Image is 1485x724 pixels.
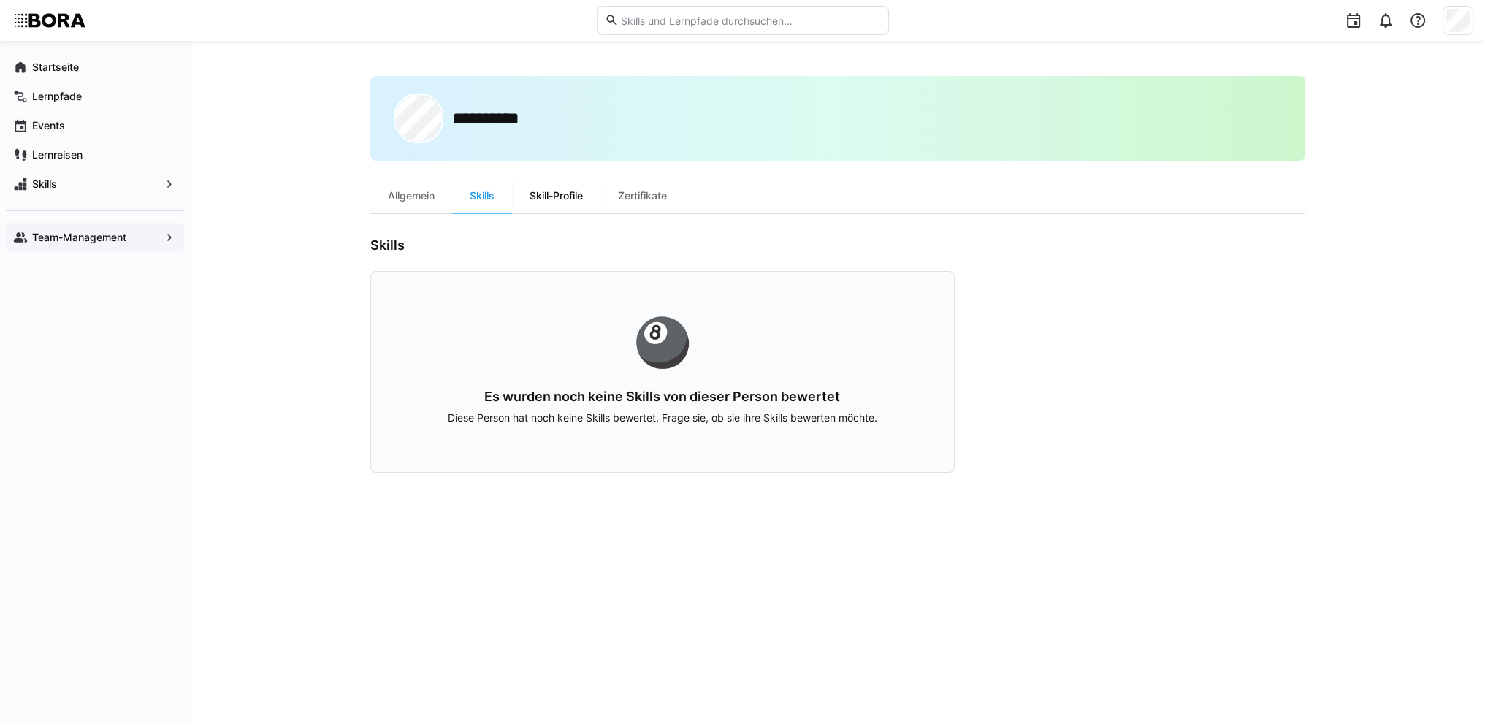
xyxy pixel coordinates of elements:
[418,389,907,405] h3: Es wurden noch keine Skills von dieser Person bewertet
[600,178,684,213] div: Zertifikate
[370,237,955,254] h3: Skills
[418,411,907,425] p: Diese Person hat noch keine Skills bewertet. Frage sie, ob sie ihre Skills bewerten möchte.
[619,14,880,27] input: Skills und Lernpfade durchsuchen…
[452,178,512,213] div: Skills
[370,178,452,213] div: Allgemein
[512,178,600,213] div: Skill-Profile
[418,319,907,365] div: 🎱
